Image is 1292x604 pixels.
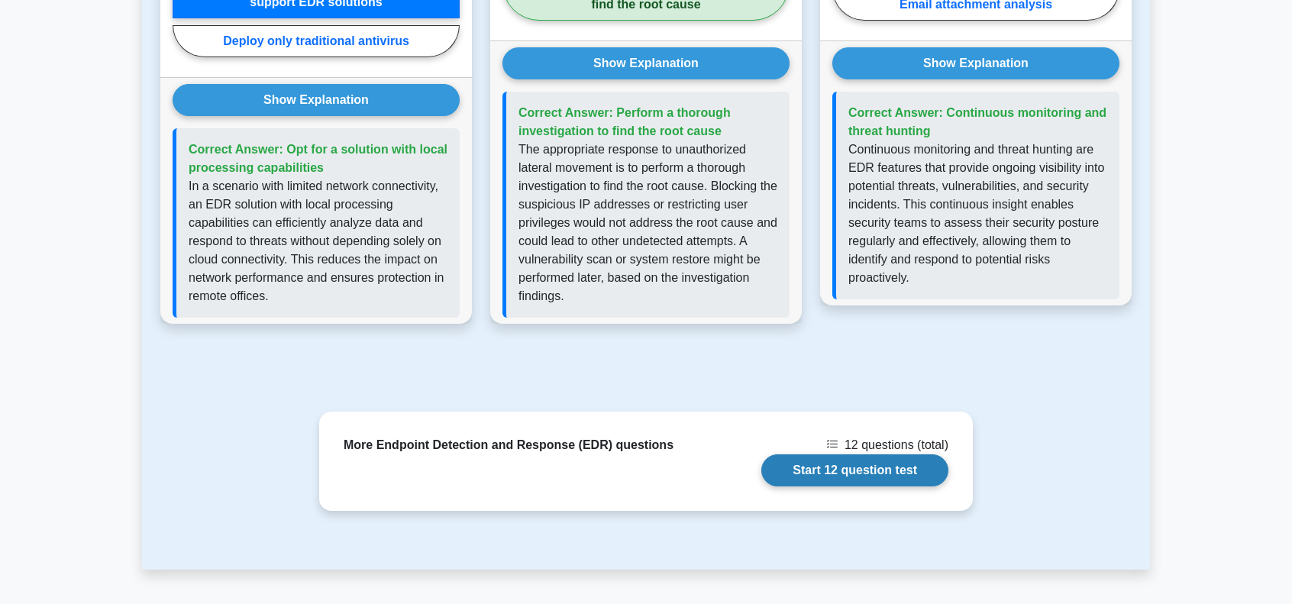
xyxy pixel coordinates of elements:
[173,25,460,57] label: Deploy only traditional antivirus
[848,141,1107,287] p: Continuous monitoring and threat hunting are EDR features that provide ongoing visibility into po...
[518,106,731,137] span: Correct Answer: Perform a thorough investigation to find the root cause
[189,143,447,174] span: Correct Answer: Opt for a solution with local processing capabilities
[518,141,777,305] p: The appropriate response to unauthorized lateral movement is to perform a thorough investigation ...
[189,177,447,305] p: In a scenario with limited network connectivity, an EDR solution with local processing capabiliti...
[502,47,790,79] button: Show Explanation
[761,454,948,486] a: Start 12 question test
[848,106,1106,137] span: Correct Answer: Continuous monitoring and threat hunting
[173,84,460,116] button: Show Explanation
[832,47,1119,79] button: Show Explanation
